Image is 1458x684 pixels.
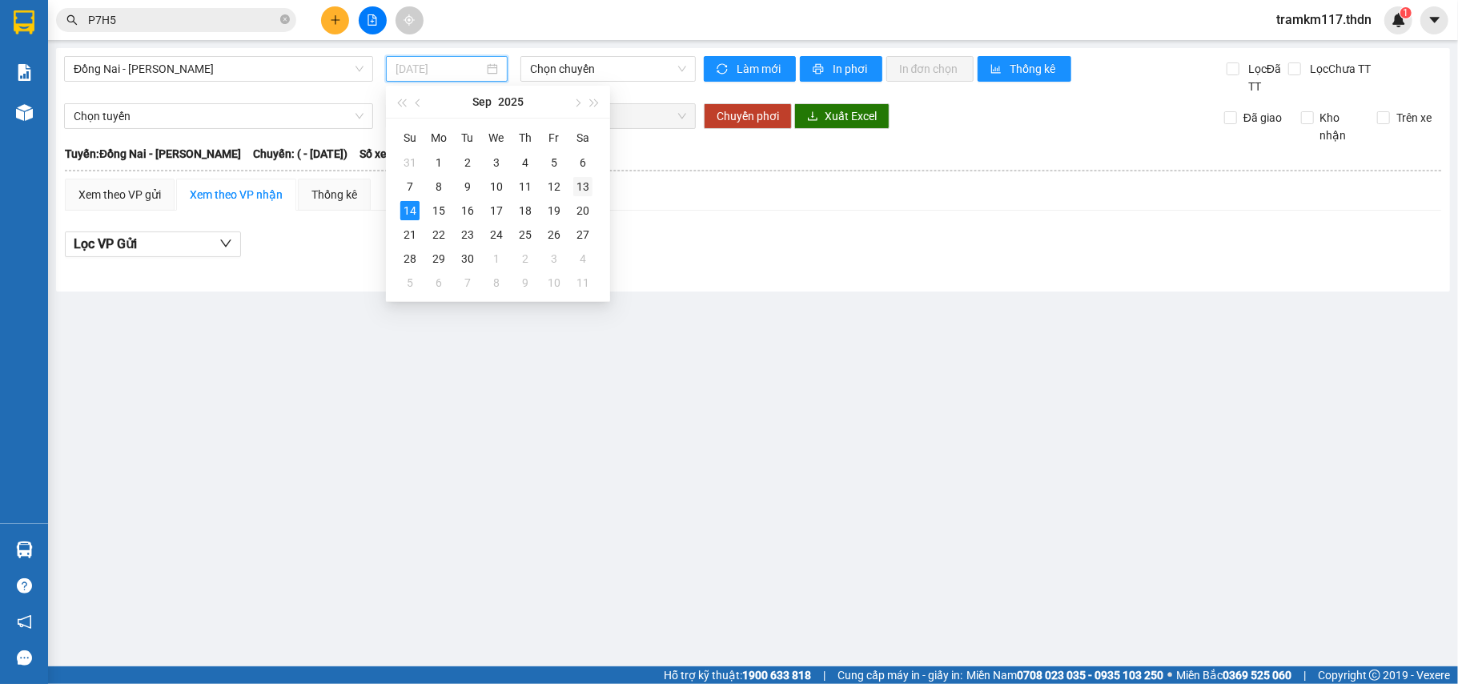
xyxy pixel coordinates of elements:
[544,225,564,244] div: 26
[458,201,477,220] div: 16
[544,201,564,220] div: 19
[1400,7,1412,18] sup: 1
[424,199,453,223] td: 2025-09-15
[458,249,477,268] div: 30
[74,234,137,254] span: Lọc VP Gửi
[14,10,34,34] img: logo-vxr
[453,247,482,271] td: 2025-09-30
[1167,672,1172,678] span: ⚪️
[400,273,420,292] div: 5
[568,271,597,295] td: 2025-10-11
[453,223,482,247] td: 2025-09-23
[37,66,70,75] span: VP HCM
[424,125,453,151] th: Mo
[482,151,511,175] td: 2025-09-03
[717,63,730,76] span: sync
[429,153,448,172] div: 1
[65,147,241,160] b: Tuyến: Đồng Nai - [PERSON_NAME]
[1223,669,1291,682] strong: 0369 525 060
[429,225,448,244] div: 22
[400,249,420,268] div: 28
[664,666,811,684] span: Hỗ trợ kỹ thuật:
[396,151,424,175] td: 2025-08-31
[458,177,477,196] div: 9
[742,669,811,682] strong: 1900 633 818
[540,199,568,223] td: 2025-09-19
[886,56,974,82] button: In đơn chọn
[458,225,477,244] div: 23
[6,85,114,124] span: Số 170 [PERSON_NAME], P8, Q11, [PERSON_NAME][GEOGRAPHIC_DATA][PERSON_NAME]
[429,201,448,220] div: 15
[122,66,159,75] span: VP Nhận:
[530,57,686,81] span: Chọn chuyến
[219,237,232,250] span: down
[837,666,962,684] span: Cung cấp máy in - giấy in:
[424,271,453,295] td: 2025-10-06
[396,60,484,78] input: 14/09/2025
[396,6,424,34] button: aim
[1428,13,1442,27] span: caret-down
[540,223,568,247] td: 2025-09-26
[1403,7,1408,18] span: 1
[122,95,207,114] span: [STREET_ADDRESS][PERSON_NAME]
[511,151,540,175] td: 2025-09-04
[516,153,535,172] div: 4
[704,56,796,82] button: syncLàm mới
[396,223,424,247] td: 2025-09-21
[482,271,511,295] td: 2025-10-08
[359,145,450,163] span: Số xe: 60H-151.24
[511,271,540,295] td: 2025-10-09
[573,249,592,268] div: 4
[573,153,592,172] div: 6
[330,14,341,26] span: plus
[568,125,597,151] th: Sa
[540,151,568,175] td: 2025-09-05
[511,125,540,151] th: Th
[16,104,33,121] img: warehouse-icon
[482,247,511,271] td: 2025-10-01
[17,578,32,593] span: question-circle
[1242,60,1288,95] span: Lọc Đã TT
[511,223,540,247] td: 2025-09-25
[573,201,592,220] div: 20
[400,153,420,172] div: 31
[16,64,33,81] img: solution-icon
[453,199,482,223] td: 2025-09-16
[487,249,506,268] div: 1
[487,177,506,196] div: 10
[253,145,347,163] span: Chuyến: ( - [DATE])
[1369,670,1380,681] span: copyright
[453,271,482,295] td: 2025-10-07
[396,247,424,271] td: 2025-09-28
[17,650,32,666] span: message
[482,175,511,199] td: 2025-09-10
[568,175,597,199] td: 2025-09-13
[511,199,540,223] td: 2025-09-18
[311,186,357,203] div: Thống kê
[516,249,535,268] div: 2
[396,125,424,151] th: Su
[1237,109,1288,127] span: Đã giao
[1303,666,1306,684] span: |
[424,175,453,199] td: 2025-09-08
[70,29,221,41] strong: (NHÀ XE [GEOGRAPHIC_DATA])
[404,14,415,26] span: aim
[280,14,290,24] span: close-circle
[453,175,482,199] td: 2025-09-09
[1263,10,1384,30] span: tramkm117.thdn
[487,153,506,172] div: 3
[396,199,424,223] td: 2025-09-14
[544,177,564,196] div: 12
[511,175,540,199] td: 2025-09-11
[458,273,477,292] div: 7
[159,66,210,75] span: Trạm Km117
[1176,666,1291,684] span: Miền Bắc
[516,225,535,244] div: 25
[813,63,826,76] span: printer
[1314,109,1366,144] span: Kho nhận
[573,225,592,244] div: 27
[1303,60,1373,78] span: Lọc Chưa TT
[190,186,283,203] div: Xem theo VP nhận
[823,666,825,684] span: |
[482,125,511,151] th: We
